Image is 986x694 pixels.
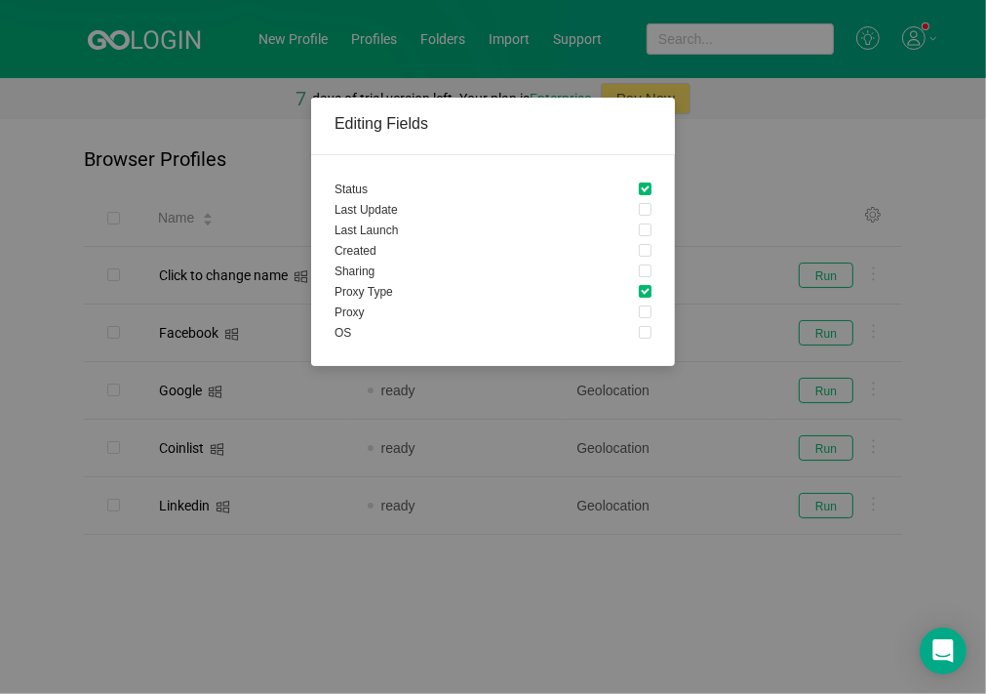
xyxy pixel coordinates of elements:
[335,285,393,299] div: Proxy Type
[335,326,351,340] div: OS
[335,224,398,237] div: Last Launch
[920,628,966,674] div: Open Intercom Messenger
[335,265,375,278] div: Sharing
[335,244,376,258] div: Created
[620,98,675,152] button: Close
[335,306,365,319] div: Proxy
[335,183,368,196] div: Status
[335,113,651,139] div: Editing Fields
[640,116,655,132] i: icon: close
[335,203,398,217] div: Last Update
